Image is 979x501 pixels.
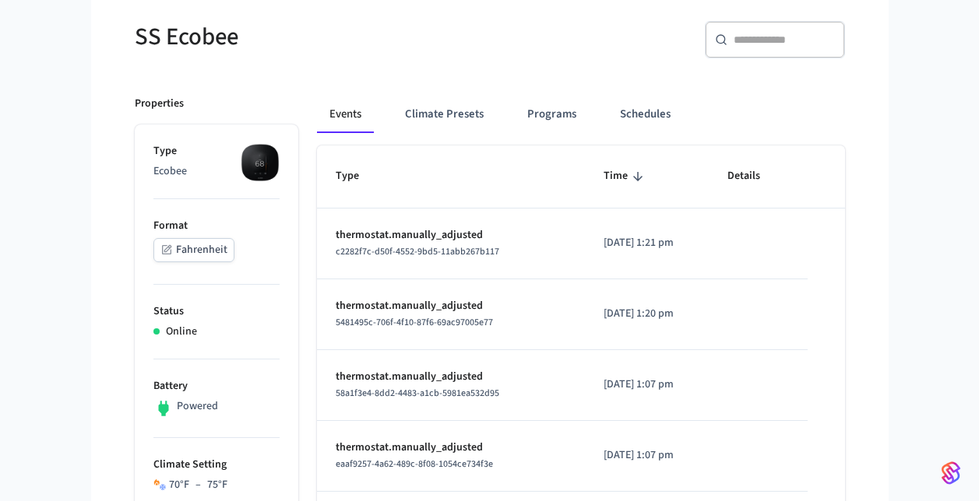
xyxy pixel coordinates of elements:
[135,21,481,53] h5: SS Ecobee
[153,478,166,491] img: Heat Cool
[393,96,496,133] button: Climate Presets
[336,164,379,188] span: Type
[153,143,280,159] p: Type
[336,316,493,329] span: 5481495c-706f-4f10-87f6-69ac97005e77
[241,143,280,182] img: ecobee_lite_3
[515,96,589,133] button: Programs
[195,477,201,493] span: –
[317,96,374,133] button: Events
[153,303,280,320] p: Status
[177,398,218,415] p: Powered
[153,218,280,234] p: Format
[135,96,184,112] p: Properties
[607,96,683,133] button: Schedules
[153,457,280,473] p: Climate Setting
[336,298,567,314] p: thermostat.manually_adjusted
[604,306,690,322] p: [DATE] 1:20 pm
[166,324,197,340] p: Online
[727,164,780,188] span: Details
[604,377,690,393] p: [DATE] 1:07 pm
[336,387,499,400] span: 58a1f3e4-8dd2-4483-a1cb-5981ea532d95
[169,477,227,493] div: 70 °F 75 °F
[336,440,567,456] p: thermostat.manually_adjusted
[604,164,648,188] span: Time
[604,447,690,464] p: [DATE] 1:07 pm
[153,238,234,262] button: Fahrenheit
[942,461,960,485] img: SeamLogoGradient.69752ec5.svg
[336,369,567,385] p: thermostat.manually_adjusted
[336,457,493,471] span: eaaf9257-4a62-489c-8f08-1054ce734f3e
[604,235,690,251] p: [DATE] 1:21 pm
[336,227,567,243] p: thermostat.manually_adjusted
[153,163,280,180] p: Ecobee
[153,378,280,394] p: Battery
[336,245,499,258] span: c2282f7c-d50f-4552-9bd5-11abb267b117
